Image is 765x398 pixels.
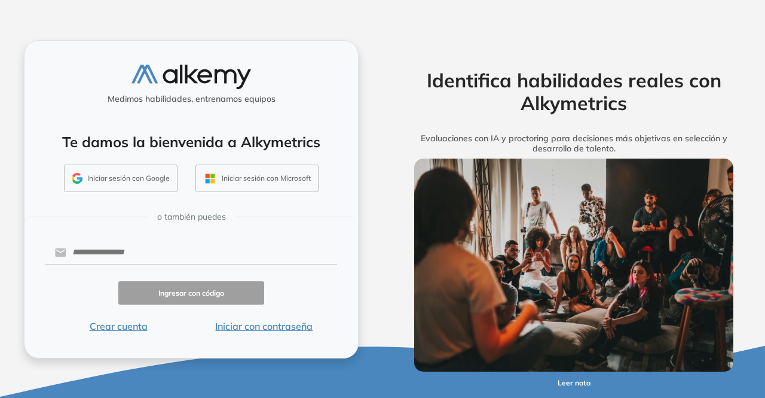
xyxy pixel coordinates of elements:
h4: Te damos la bienvenida a Alkymetrics [40,133,342,151]
button: Iniciar con contraseña [191,319,337,333]
button: Iniciar sesión con Google [64,165,178,192]
h2: Identifica habilidades reales con Alkymetrics [396,69,751,115]
img: GMAIL_ICON [72,173,82,184]
span: o también puedes [157,211,226,223]
button: Leer nota [530,372,619,395]
button: Iniciar sesión con Microsoft [195,165,319,192]
img: logo-alkemy [131,65,251,89]
img: img-more-info [414,159,734,372]
button: Crear cuenta [45,319,191,333]
img: OUTLOOK_ICON [203,172,217,186]
button: Ingresar con código [118,281,264,305]
h5: Evaluaciones con IA y proctoring para decisiones más objetivas en selección y desarrollo de talento. [396,133,751,154]
h5: Medimos habilidades, entrenamos equipos [29,94,353,104]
